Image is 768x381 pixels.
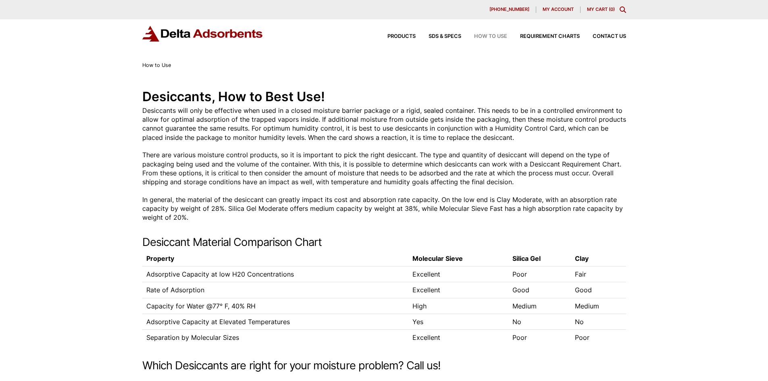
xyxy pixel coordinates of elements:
[474,34,507,39] span: How to Use
[571,330,626,346] td: Poor
[571,282,626,298] td: Good
[571,298,626,314] td: Medium
[142,150,626,187] p: There are various moisture control products, so it is important to pick the right desiccant. The ...
[508,314,570,329] td: No
[571,314,626,329] td: No
[461,34,507,39] a: How to Use
[408,282,508,298] td: Excellent
[508,266,570,282] td: Poor
[408,266,508,282] td: Excellent
[142,330,409,346] td: Separation by Molecular Sizes
[408,314,508,329] td: Yes
[142,298,409,314] td: Capacity for Water @77° F, 40% RH
[142,62,171,68] span: How to Use
[593,34,626,39] span: Contact Us
[508,330,570,346] td: Poor
[408,330,508,346] td: Excellent
[408,251,508,266] th: Molecular Sieve
[142,314,409,329] td: Adsorptive Capacity at Elevated Temperatures
[508,298,570,314] td: Medium
[142,282,409,298] td: Rate of Adsorption
[408,298,508,314] td: High
[543,7,574,12] span: My account
[508,282,570,298] td: Good
[580,34,626,39] a: Contact Us
[142,106,626,142] p: Desiccants will only be effective when used in a closed moisture barrier package or a rigid, seal...
[610,6,613,12] span: 0
[620,6,626,13] div: Toggle Modal Content
[429,34,461,39] span: SDS & SPECS
[142,195,626,222] p: In general, the material of the desiccant can greatly impact its cost and absorption rate capacit...
[142,26,263,42] img: Delta Adsorbents
[507,34,580,39] a: Requirement Charts
[387,34,416,39] span: Products
[142,251,409,266] th: Property
[489,7,529,12] span: [PHONE_NUMBER]
[142,359,626,373] h2: Which Desiccants are right for your moisture problem? Call us!
[483,6,536,13] a: [PHONE_NUMBER]
[587,6,615,12] a: My Cart (0)
[571,266,626,282] td: Fair
[142,266,409,282] td: Adsorptive Capacity at low H20 Concentrations
[416,34,461,39] a: SDS & SPECS
[571,251,626,266] th: Clay
[520,34,580,39] span: Requirement Charts
[142,88,626,106] h1: Desiccants, How to Best Use!
[375,34,416,39] a: Products
[508,251,570,266] th: Silica Gel
[536,6,581,13] a: My account
[142,236,626,249] h2: Desiccant Material Comparison Chart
